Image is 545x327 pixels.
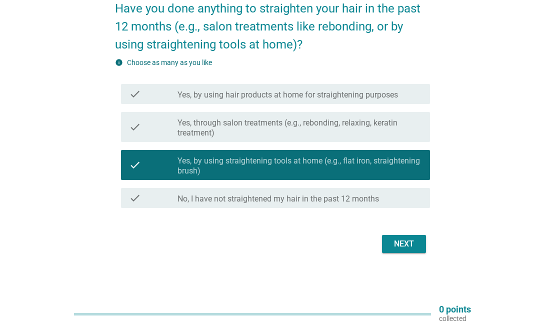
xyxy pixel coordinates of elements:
i: check [129,154,141,176]
label: Yes, through salon treatments (e.g., rebonding, relaxing, keratin treatment) [177,118,422,138]
p: 0 points [439,305,471,314]
i: info [115,58,123,66]
p: collected [439,314,471,323]
i: check [129,192,141,204]
label: No, I have not straightened my hair in the past 12 months [177,194,379,204]
button: Next [382,235,426,253]
i: check [129,88,141,100]
label: Choose as many as you like [127,58,212,66]
label: Yes, by using hair products at home for straightening purposes [177,90,398,100]
div: Next [390,238,418,250]
label: Yes, by using straightening tools at home (e.g., flat iron, straightening brush) [177,156,422,176]
i: check [129,116,141,138]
